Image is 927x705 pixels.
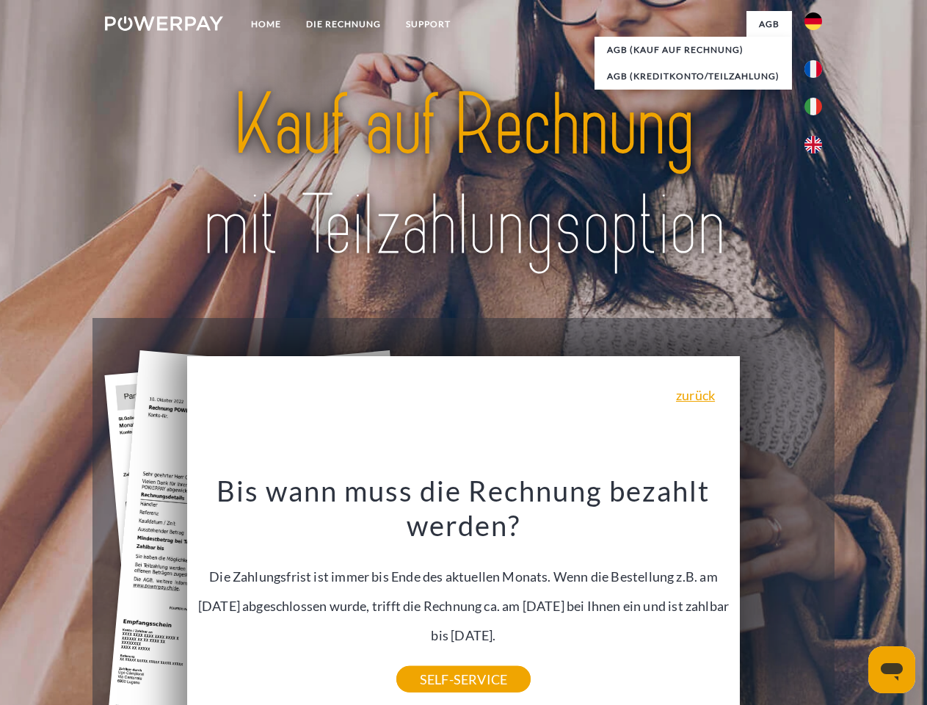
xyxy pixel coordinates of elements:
[595,37,792,63] a: AGB (Kauf auf Rechnung)
[396,666,531,693] a: SELF-SERVICE
[804,98,822,115] img: it
[294,11,393,37] a: DIE RECHNUNG
[105,16,223,31] img: logo-powerpay-white.svg
[804,136,822,153] img: en
[746,11,792,37] a: agb
[393,11,463,37] a: SUPPORT
[868,646,915,693] iframe: Schaltfläche zum Öffnen des Messaging-Fensters
[804,60,822,78] img: fr
[196,473,732,543] h3: Bis wann muss die Rechnung bezahlt werden?
[676,388,715,402] a: zurück
[804,12,822,30] img: de
[196,473,732,679] div: Die Zahlungsfrist ist immer bis Ende des aktuellen Monats. Wenn die Bestellung z.B. am [DATE] abg...
[140,70,787,281] img: title-powerpay_de.svg
[595,63,792,90] a: AGB (Kreditkonto/Teilzahlung)
[239,11,294,37] a: Home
